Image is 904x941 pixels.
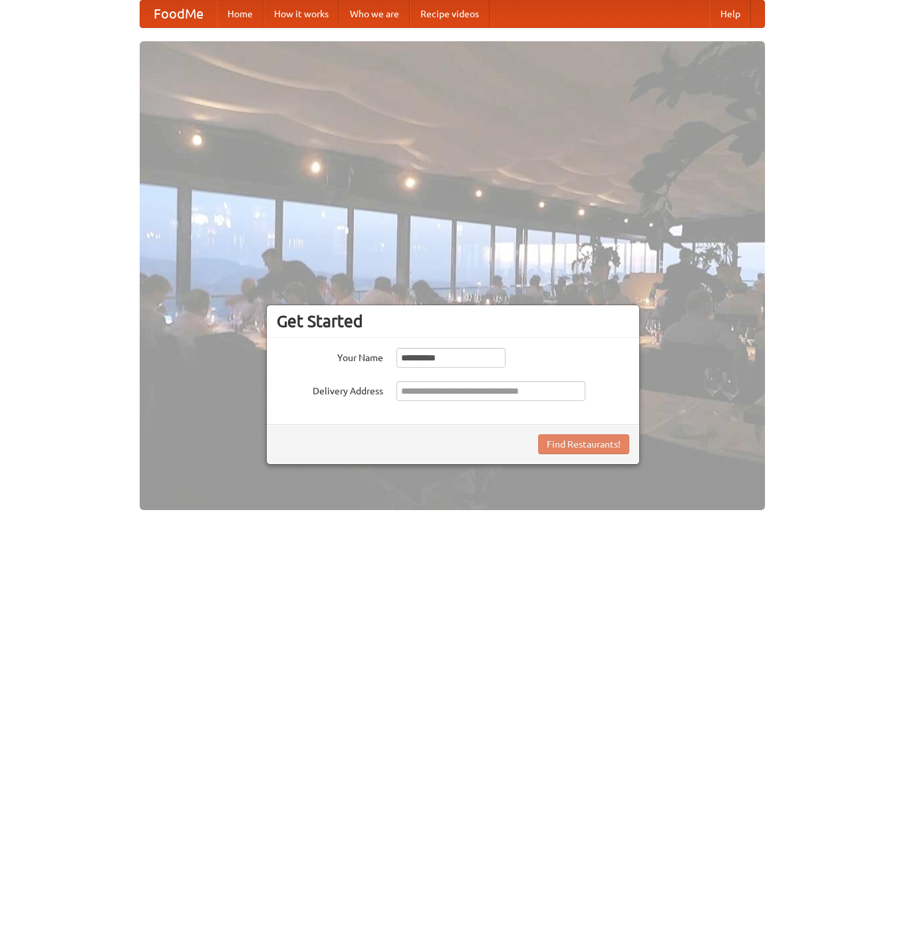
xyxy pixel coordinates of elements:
[710,1,751,27] a: Help
[140,1,217,27] a: FoodMe
[217,1,263,27] a: Home
[263,1,339,27] a: How it works
[339,1,410,27] a: Who we are
[410,1,490,27] a: Recipe videos
[277,311,629,331] h3: Get Started
[538,434,629,454] button: Find Restaurants!
[277,381,383,398] label: Delivery Address
[277,348,383,364] label: Your Name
